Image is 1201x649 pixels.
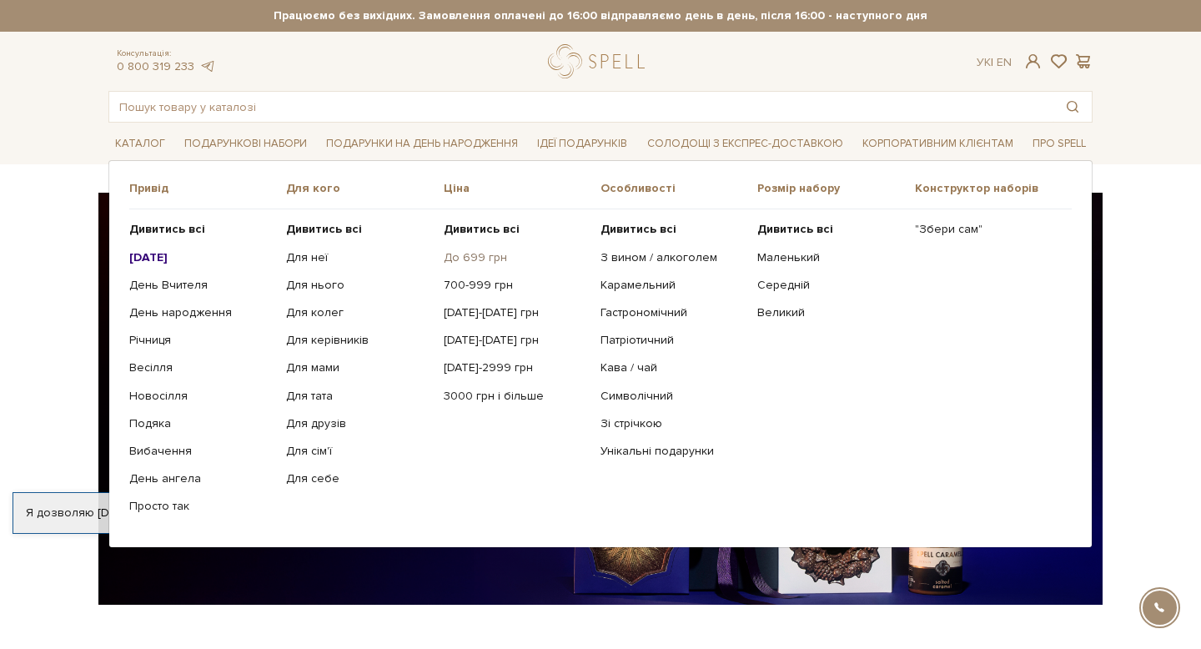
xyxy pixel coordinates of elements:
a: [DATE]-2999 грн [444,360,588,375]
div: Каталог [108,160,1093,547]
a: telegram [198,59,215,73]
a: Подяка [129,416,274,431]
span: Для кого [286,181,443,196]
a: Подарункові набори [178,131,314,157]
a: Унікальні подарунки [600,444,745,459]
a: День ангела [129,471,274,486]
a: Дивитись всі [600,222,745,237]
a: Корпоративним клієнтам [856,131,1020,157]
span: Ціна [444,181,600,196]
a: Для мами [286,360,430,375]
span: Конструктор наборів [915,181,1072,196]
a: Солодощі з експрес-доставкою [641,129,850,158]
a: Про Spell [1026,131,1093,157]
a: День Вчителя [129,278,274,293]
span: Консультація: [117,48,215,59]
a: Весілля [129,360,274,375]
div: Я дозволяю [DOMAIN_NAME] використовувати [13,506,465,521]
a: Дивитись всі [757,222,902,237]
span: Привід [129,181,286,196]
a: 3000 грн і більше [444,389,588,404]
a: Кава / чай [600,360,745,375]
a: Дивитись всі [444,222,588,237]
a: Вибачення [129,444,274,459]
span: Розмір набору [757,181,914,196]
a: Карамельний [600,278,745,293]
a: Маленький [757,250,902,265]
a: Великий [757,305,902,320]
a: Зі стрічкою [600,416,745,431]
a: День народження [129,305,274,320]
a: Для колег [286,305,430,320]
a: Для нього [286,278,430,293]
a: Дивитись всі [129,222,274,237]
a: Каталог [108,131,172,157]
a: Для керівників [286,333,430,348]
a: [DATE]-[DATE] грн [444,305,588,320]
a: Просто так [129,499,274,514]
a: Ідеї подарунків [530,131,634,157]
a: Для тата [286,389,430,404]
a: Патріотичний [600,333,745,348]
b: Дивитись всі [286,222,362,236]
b: [DATE] [129,250,168,264]
a: Середній [757,278,902,293]
a: До 699 грн [444,250,588,265]
a: 700-999 грн [444,278,588,293]
b: Дивитись всі [129,222,205,236]
strong: Працюємо без вихідних. Замовлення оплачені до 16:00 відправляємо день в день, після 16:00 - насту... [108,8,1093,23]
span: Особливості [600,181,757,196]
a: Подарунки на День народження [319,131,525,157]
input: Пошук товару у каталозі [109,92,1053,122]
a: Для друзів [286,416,430,431]
b: Дивитись всі [600,222,676,236]
a: Гастрономічний [600,305,745,320]
a: logo [548,44,652,78]
b: Дивитись всі [444,222,520,236]
a: З вином / алкоголем [600,250,745,265]
a: Символічний [600,389,745,404]
a: Для себе [286,471,430,486]
a: [DATE] [129,250,274,265]
a: Дивитись всі [286,222,430,237]
a: Річниця [129,333,274,348]
span: | [991,55,993,69]
a: Для сім'ї [286,444,430,459]
b: Дивитись всі [757,222,833,236]
a: Для неї [286,250,430,265]
a: En [997,55,1012,69]
button: Пошук товару у каталозі [1053,92,1092,122]
a: "Збери сам" [915,222,1059,237]
a: [DATE]-[DATE] грн [444,333,588,348]
a: Новосілля [129,389,274,404]
a: 0 800 319 233 [117,59,194,73]
div: Ук [977,55,1012,70]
